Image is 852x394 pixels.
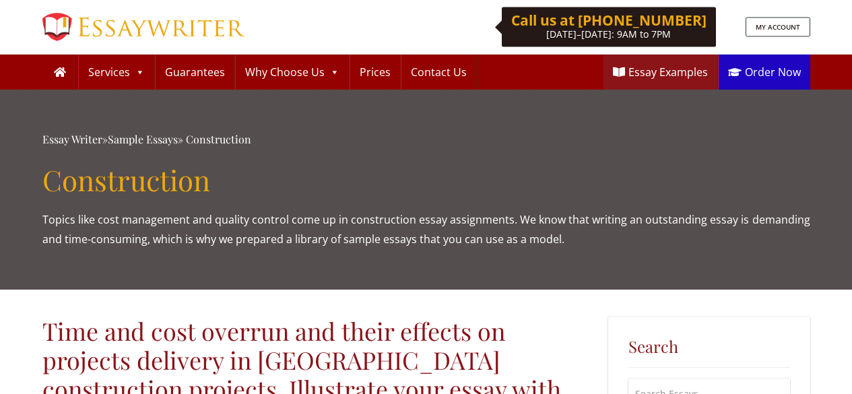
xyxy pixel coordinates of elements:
[746,18,810,37] a: MY ACCOUNT
[42,132,102,146] a: Essay Writer
[108,132,178,146] a: Sample Essays
[236,55,349,90] a: Why Choose Us
[628,337,790,356] h5: Search
[42,210,810,249] p: Topics like cost management and quality control come up in construction essay assignments. We kno...
[401,55,476,90] a: Contact Us
[546,28,671,40] span: [DATE]–[DATE]: 9AM to 7PM
[603,55,717,90] a: Essay Examples
[42,130,810,150] div: » » Construction
[719,55,810,90] a: Order Now
[511,11,707,30] b: Call us at [PHONE_NUMBER]
[42,163,810,197] h1: Construction
[79,55,154,90] a: Services
[156,55,234,90] a: Guarantees
[350,55,400,90] a: Prices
